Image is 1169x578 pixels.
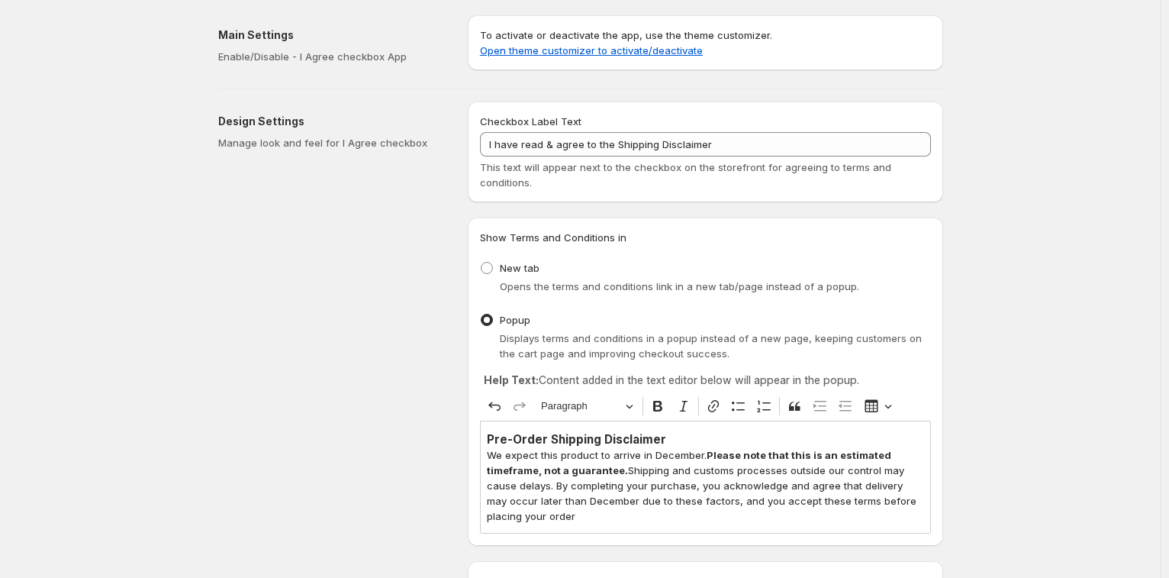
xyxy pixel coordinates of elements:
iframe: Tidio Chat [961,480,1162,551]
span: Paragraph [541,397,620,415]
span: Show Terms and Conditions in [480,231,626,244]
p: Enable/Disable - I Agree checkbox App [218,49,443,64]
p: Manage look and feel for I Agree checkbox [218,135,443,150]
div: Editor editing area: main. Press Alt+0 for help. [480,421,931,533]
button: Paragraph, Heading [534,395,639,418]
a: Open theme customizer to activate/deactivate [480,44,703,57]
span: Displays terms and conditions in a popup instead of a new page, keeping customers on the cart pag... [500,332,922,360]
span: Opens the terms and conditions link in a new tab/page instead of a popup. [500,280,859,292]
h2: Main Settings [218,27,443,43]
span: Popup [500,314,530,326]
strong: Help Text: [484,373,539,386]
div: Editor toolbar [480,392,931,421]
p: Content added in the text editor below will appear in the popup. [484,373,927,388]
p: To activate or deactivate the app, use the theme customizer. [480,27,931,58]
p: We expect this product to arrive in December. Shipping and customs processes outside our control ... [487,447,924,524]
h2: Design Settings [218,114,443,129]
span: New tab [500,262,539,274]
span: Checkbox Label Text [480,115,581,128]
h3: Pre-Order Shipping Disclaimer [487,432,924,447]
span: This text will appear next to the checkbox on the storefront for agreeing to terms and conditions. [480,161,891,189]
